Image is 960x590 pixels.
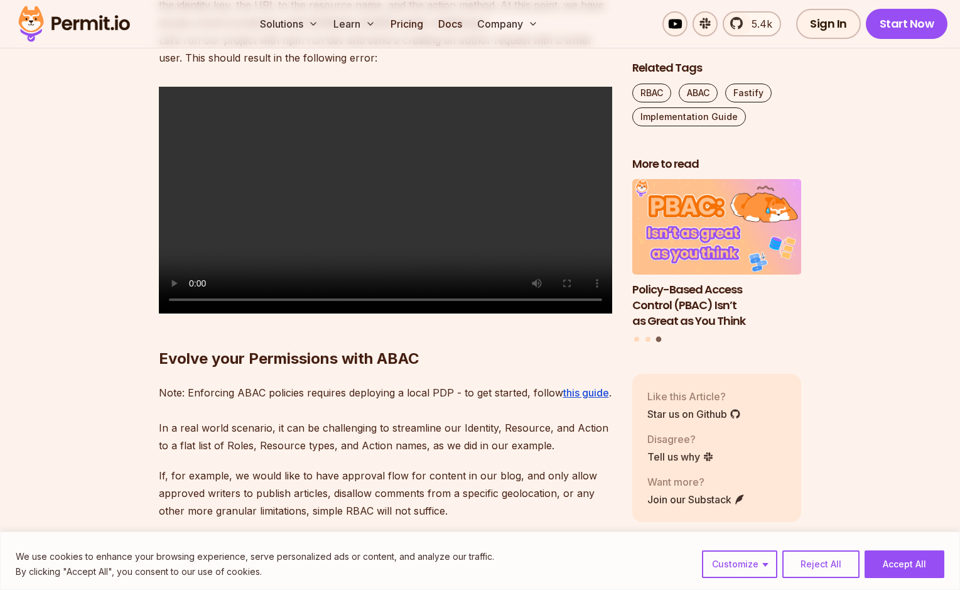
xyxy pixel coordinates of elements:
button: Go to slide 2 [645,337,650,342]
p: Note: Enforcing ABAC policies requires deploying a local PDP - to get started, follow . In a real... [159,384,612,454]
a: RBAC [632,84,671,102]
a: Fastify [725,84,772,102]
p: We use cookies to enhance your browsing experience, serve personalized ads or content, and analyz... [16,549,494,564]
a: 5.4k [723,11,781,36]
img: Policy-Based Access Control (PBAC) Isn’t as Great as You Think [632,180,802,275]
a: Pricing [386,11,428,36]
li: 3 of 3 [632,180,802,329]
p: Want more? [647,474,745,489]
a: Start Now [866,9,948,39]
video: Sorry, your browser doesn't support embedded videos. [159,87,612,314]
span: 5.4k [744,16,772,31]
img: Permit logo [13,3,136,45]
p: By clicking "Accept All", you consent to our use of cookies. [16,564,494,579]
p: Disagree? [647,432,714,447]
a: Tell us why [647,449,714,464]
button: Reject All [782,550,860,578]
button: Solutions [255,11,323,36]
h2: Evolve your Permissions with ABAC [159,298,612,369]
button: Learn [328,11,380,36]
a: Star us on Github [647,407,741,422]
button: Go to slide 3 [656,337,662,342]
a: Docs [433,11,467,36]
p: Like this Article? [647,389,741,404]
p: If, for example, we would like to have approval flow for content in our blog, and only allow appr... [159,467,612,520]
button: Customize [702,550,777,578]
h3: Policy-Based Access Control (PBAC) Isn’t as Great as You Think [632,282,802,329]
button: Go to slide 1 [634,337,639,342]
a: Sign In [796,9,861,39]
h2: Related Tags [632,60,802,76]
a: Policy-Based Access Control (PBAC) Isn’t as Great as You ThinkPolicy-Based Access Control (PBAC) ... [632,180,802,329]
a: ABAC [679,84,718,102]
a: Join our Substack [647,492,745,507]
h2: More to read [632,156,802,172]
div: Posts [632,180,802,344]
a: this guide [563,386,609,399]
button: Accept All [865,550,944,578]
a: Implementation Guide [632,107,746,126]
button: Company [472,11,543,36]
